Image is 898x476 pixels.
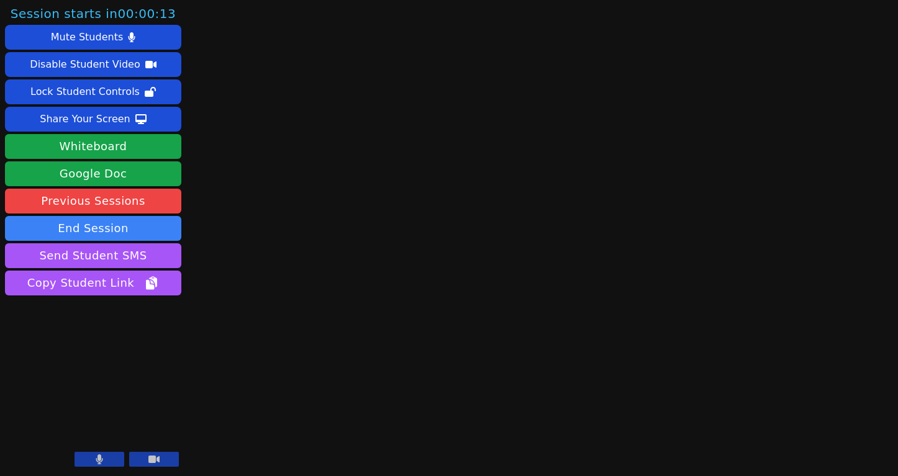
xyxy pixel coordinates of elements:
div: Disable Student Video [30,55,140,74]
div: Lock Student Controls [30,82,140,102]
button: Copy Student Link [5,271,181,295]
a: Previous Sessions [5,189,181,213]
span: Session starts in [11,5,176,22]
div: Mute Students [51,27,123,47]
button: Lock Student Controls [5,79,181,104]
button: Share Your Screen [5,107,181,132]
time: 00:00:13 [117,6,176,21]
span: Copy Student Link [27,274,159,292]
button: End Session [5,216,181,241]
button: Send Student SMS [5,243,181,268]
button: Mute Students [5,25,181,50]
a: Google Doc [5,161,181,186]
button: Whiteboard [5,134,181,159]
div: Share Your Screen [40,109,130,129]
button: Disable Student Video [5,52,181,77]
